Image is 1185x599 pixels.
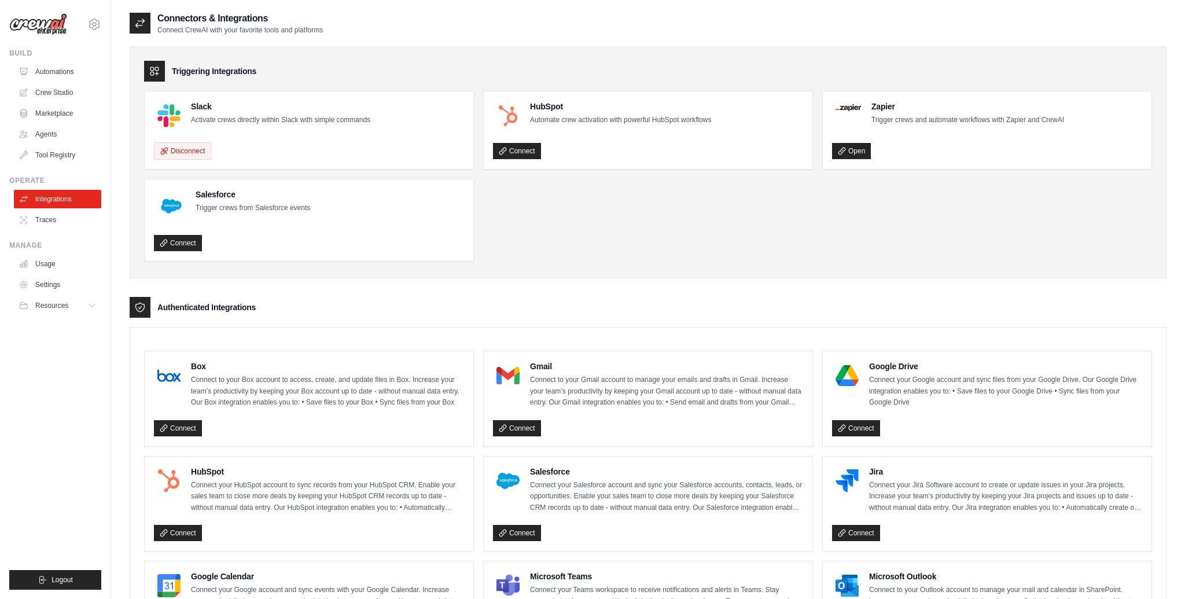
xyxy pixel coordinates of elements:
a: Connect [832,420,880,436]
h4: HubSpot [191,466,464,477]
button: Resources [14,296,101,315]
a: Connect [493,525,541,541]
p: Connect your Google account and sync files from your Google Drive. Our Google Drive integration e... [869,374,1142,409]
h4: Slack [191,101,370,112]
a: Connect [154,420,202,436]
h4: HubSpot [530,101,711,112]
a: Traces [14,211,101,229]
a: Crew Studio [14,83,101,102]
a: Tool Registry [14,146,101,164]
h4: Salesforce [530,466,803,477]
img: HubSpot Logo [496,104,520,127]
img: HubSpot Logo [157,469,181,493]
a: Connect [493,143,541,159]
a: Connect [154,235,202,251]
p: Connect your Salesforce account and sync your Salesforce accounts, contacts, leads, or opportunit... [530,480,803,514]
img: Salesforce Logo [157,192,185,220]
button: Logout [9,570,101,590]
p: Activate crews directly within Slack with simple commands [191,115,370,126]
p: Trigger crews and automate workflows with Zapier and CrewAI [871,115,1064,126]
a: Agents [14,125,101,144]
a: Connect [493,420,541,436]
p: Connect CrewAI with your favorite tools and platforms [157,25,323,35]
h4: Salesforce [196,189,310,200]
h4: Zapier [871,101,1064,112]
img: Box Logo [157,364,181,387]
img: Slack Logo [157,104,181,127]
p: Connect your Jira Software account to create or update issues in your Jira projects. Increase you... [869,480,1142,514]
a: Marketplace [14,104,101,123]
img: Gmail Logo [496,364,520,387]
img: Salesforce Logo [496,469,520,493]
h4: Gmail [530,361,803,372]
img: Google Calendar Logo [157,574,181,597]
p: Automate crew activation with powerful HubSpot workflows [530,115,711,126]
h4: Microsoft Teams [530,571,803,582]
img: Jira Logo [836,469,859,493]
a: Open [832,143,871,159]
a: Settings [14,275,101,294]
div: Operate [9,176,101,185]
span: Resources [35,301,68,310]
h4: Google Calendar [191,571,464,582]
a: Connect [832,525,880,541]
a: Automations [14,63,101,81]
h4: Google Drive [869,361,1142,372]
img: Google Drive Logo [836,364,859,387]
h4: Box [191,361,464,372]
h3: Triggering Integrations [172,65,256,77]
h4: Jira [869,466,1142,477]
img: Zapier Logo [836,104,861,111]
a: Usage [14,255,101,273]
span: Logout [51,575,73,585]
p: Connect to your Gmail account to manage your emails and drafts in Gmail. Increase your team’s pro... [530,374,803,409]
h2: Connectors & Integrations [157,12,323,25]
h3: Authenticated Integrations [157,302,256,313]
p: Connect to your Box account to access, create, and update files in Box. Increase your team’s prod... [191,374,464,409]
div: Build [9,49,101,58]
img: Microsoft Outlook Logo [836,574,859,597]
h4: Microsoft Outlook [869,571,1142,582]
button: Disconnect [154,142,211,160]
p: Connect your HubSpot account to sync records from your HubSpot CRM. Enable your sales team to clo... [191,480,464,514]
a: Connect [154,525,202,541]
img: Microsoft Teams Logo [496,574,520,597]
a: Integrations [14,190,101,208]
p: Trigger crews from Salesforce events [196,203,310,214]
div: Manage [9,241,101,250]
img: Logo [9,13,67,35]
